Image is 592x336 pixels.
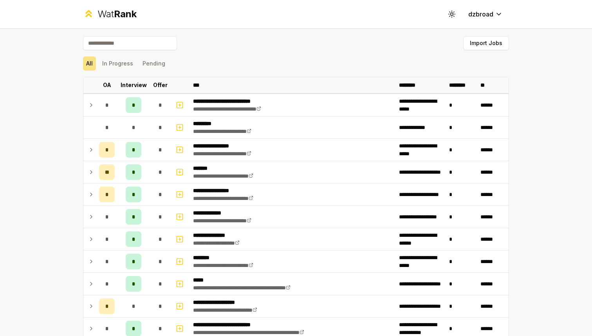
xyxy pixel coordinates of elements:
button: All [83,56,96,71]
button: In Progress [99,56,136,71]
a: WatRank [83,8,137,20]
button: Import Jobs [463,36,509,50]
button: Pending [139,56,168,71]
p: Interview [121,81,147,89]
span: Rank [114,8,137,20]
span: dzbroad [468,9,493,19]
button: dzbroad [462,7,509,21]
div: Wat [97,8,137,20]
p: Offer [153,81,168,89]
p: OA [103,81,111,89]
